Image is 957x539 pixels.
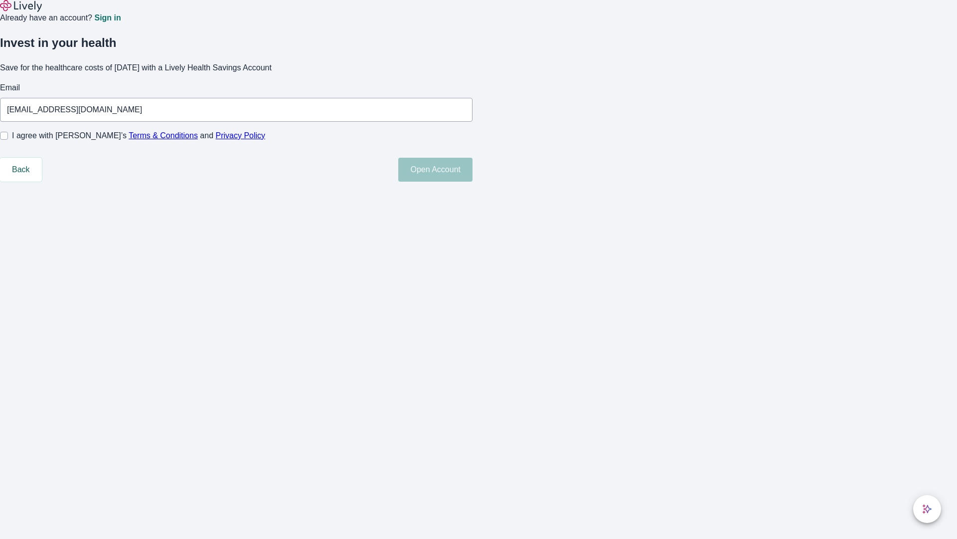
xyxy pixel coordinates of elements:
span: I agree with [PERSON_NAME]’s and [12,130,265,142]
a: Sign in [94,14,121,22]
button: chat [913,495,941,523]
svg: Lively AI Assistant [922,504,932,514]
a: Terms & Conditions [129,131,198,140]
a: Privacy Policy [216,131,266,140]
